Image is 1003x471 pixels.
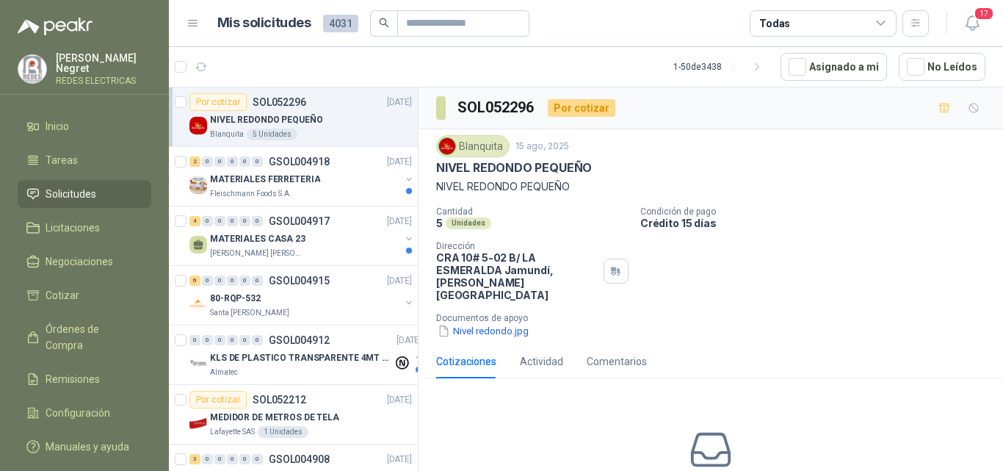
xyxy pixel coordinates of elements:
p: [DATE] [387,215,412,229]
a: 2 0 0 0 0 0 GSOL004918[DATE] Company LogoMATERIALES FERRETERIAFleischmann Foods S.A. [189,153,415,200]
span: Negociaciones [46,254,113,270]
button: 17 [959,10,985,37]
a: Negociaciones [18,248,151,276]
p: REDES ELECTRICAS [56,76,151,85]
div: 0 [214,276,225,286]
p: SOL052296 [253,97,306,107]
div: 0 [214,157,225,167]
div: 0 [252,216,263,226]
p: GSOL004912 [269,335,330,345]
div: 3 [189,454,200,464]
div: 0 [252,157,263,167]
div: 0 [227,216,238,226]
div: 4 [189,216,200,226]
p: GSOL004918 [269,157,330,167]
span: Manuales y ayuda [46,439,129,455]
p: [PERSON_NAME] Negret [56,53,151,73]
p: Blanquita [210,129,244,140]
p: [DATE] [387,453,412,467]
div: 0 [202,276,213,286]
div: Comentarios [587,353,647,370]
div: 5 Unidades [247,129,297,140]
img: Company Logo [189,414,207,432]
p: Crédito 15 días [640,217,997,229]
p: CRA 10# 5-02 B/ LA ESMERALDA Jamundí , [PERSON_NAME][GEOGRAPHIC_DATA] [436,251,598,301]
p: NIVEL REDONDO PEQUEÑO [436,179,985,195]
span: Licitaciones [46,220,100,236]
img: Company Logo [189,117,207,134]
p: MATERIALES CASA 23 [210,232,305,246]
button: No Leídos [899,53,985,81]
div: 0 [252,276,263,286]
img: Company Logo [18,55,46,83]
p: MATERIALES FERRETERIA [210,173,320,187]
p: GSOL004908 [269,454,330,464]
p: 80-RQP-532 [210,292,261,306]
div: Unidades [446,217,491,229]
p: 5 [436,217,443,229]
p: KLS DE PLASTICO TRANSPARENTE 4MT CAL 4 Y CINTA TRA [210,351,393,365]
div: 1 - 50 de 3438 [673,55,769,79]
a: Inicio [18,112,151,140]
p: [DATE] [387,96,412,109]
p: [DATE] [387,274,412,288]
p: [DATE] [387,393,412,407]
div: 0 [227,335,238,345]
a: 0 0 0 0 0 0 GSOL004912[DATE] Company LogoKLS DE PLASTICO TRANSPARENTE 4MT CAL 4 Y CINTA TRAAlmatec [189,331,424,378]
span: Tareas [46,152,78,168]
img: Company Logo [189,355,207,373]
span: Órdenes de Compra [46,321,137,353]
div: Por cotizar [548,99,615,117]
span: Inicio [46,118,69,134]
span: Cotizar [46,287,79,303]
a: Remisiones [18,365,151,393]
button: Nivel redondo.jpg [436,323,530,339]
span: search [379,18,389,28]
div: 1 Unidades [258,426,308,438]
div: 0 [214,216,225,226]
div: 0 [239,454,250,464]
span: Configuración [46,405,110,421]
div: 0 [252,454,263,464]
div: 2 [189,157,200,167]
a: 6 0 0 0 0 0 GSOL004915[DATE] Company Logo80-RQP-532Santa [PERSON_NAME] [189,272,415,319]
div: Por cotizar [189,391,247,409]
a: Manuales y ayuda [18,433,151,461]
p: Condición de pago [640,206,997,217]
div: 0 [214,454,225,464]
button: Asignado a mi [781,53,887,81]
div: Cotizaciones [436,353,496,370]
h1: Mis solicitudes [217,12,311,34]
div: 0 [202,216,213,226]
p: Dirección [436,241,598,251]
p: Lafayette SAS [210,426,255,438]
a: Configuración [18,399,151,427]
div: 0 [239,216,250,226]
span: Remisiones [46,371,100,387]
div: Blanquita [436,135,510,157]
p: [DATE] [387,155,412,169]
p: SOL052212 [253,395,306,405]
a: Solicitudes [18,180,151,208]
p: 15 ago, 2025 [515,140,569,154]
span: 4031 [323,15,358,32]
a: Por cotizarSOL052296[DATE] Company LogoNIVEL REDONDO PEQUEÑOBlanquita5 Unidades [169,87,418,147]
div: 0 [189,335,200,345]
img: Company Logo [189,176,207,194]
p: Almatec [210,367,238,378]
p: MEDIDOR DE METROS DE TELA [210,411,339,425]
div: 0 [202,157,213,167]
p: NIVEL REDONDO PEQUEÑO [210,113,322,127]
a: Licitaciones [18,214,151,242]
img: Logo peakr [18,18,93,35]
div: 0 [202,335,213,345]
div: 0 [227,276,238,286]
div: Por cotizar [189,93,247,111]
span: Solicitudes [46,186,96,202]
p: Santa [PERSON_NAME] [210,307,289,319]
a: Tareas [18,146,151,174]
div: 6 [189,276,200,286]
a: Cotizar [18,281,151,309]
div: 0 [239,276,250,286]
span: 17 [974,7,994,21]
